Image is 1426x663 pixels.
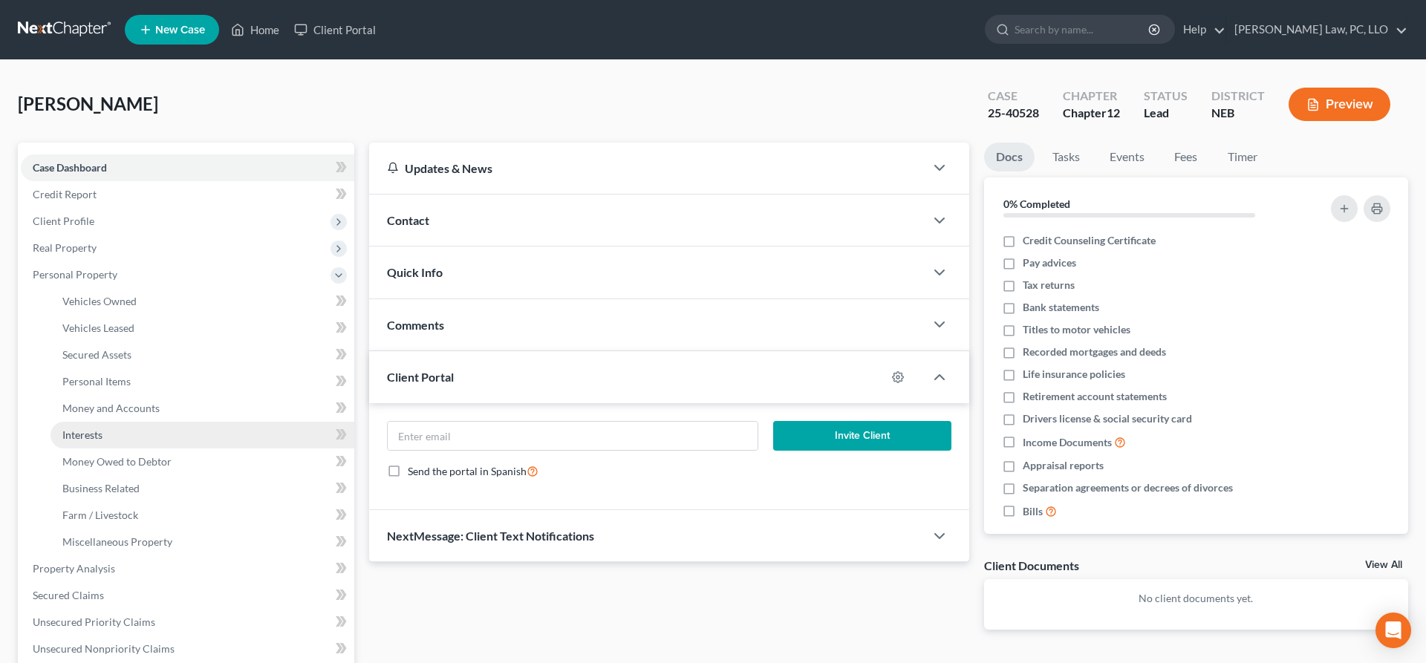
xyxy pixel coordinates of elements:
span: Business Related [62,482,140,494]
button: Preview [1289,88,1390,121]
span: Income Documents [1023,435,1112,450]
span: [PERSON_NAME] [18,93,158,114]
a: Home [224,16,287,43]
a: Money Owed to Debtor [51,448,354,475]
a: Help [1176,16,1225,43]
span: Vehicles Leased [62,321,134,334]
span: Life insurance policies [1023,367,1125,382]
span: Client Portal [387,370,454,384]
span: Appraisal reports [1023,458,1104,473]
a: Fees [1162,143,1210,172]
span: Farm / Livestock [62,509,138,521]
span: Tax returns [1023,278,1075,293]
a: Timer [1216,143,1269,172]
span: Case Dashboard [33,161,107,174]
span: Secured Assets [62,348,131,361]
a: Docs [984,143,1035,172]
a: Tasks [1041,143,1092,172]
span: Send the portal in Spanish [408,465,527,477]
span: Comments [387,318,444,332]
span: Miscellaneous Property [62,535,172,548]
input: Search by name... [1015,16,1150,43]
a: Unsecured Nonpriority Claims [21,636,354,662]
div: Open Intercom Messenger [1375,613,1411,648]
a: Vehicles Owned [51,288,354,315]
span: Drivers license & social security card [1023,411,1192,426]
a: Unsecured Priority Claims [21,609,354,636]
a: Case Dashboard [21,154,354,181]
span: Personal Items [62,375,131,388]
span: Interests [62,428,102,441]
p: No client documents yet. [996,591,1396,606]
span: Credit Report [33,188,97,200]
div: Client Documents [984,558,1079,573]
strong: 0% Completed [1003,197,1070,210]
span: 12 [1107,105,1120,120]
div: Lead [1144,105,1188,122]
span: Property Analysis [33,562,115,575]
a: Interests [51,422,354,448]
span: Quick Info [387,265,443,279]
div: Chapter [1063,105,1120,122]
span: Pay advices [1023,255,1076,270]
input: Enter email [388,422,758,450]
span: Money Owed to Debtor [62,455,172,468]
a: Money and Accounts [51,395,354,422]
a: Property Analysis [21,555,354,582]
span: New Case [155,25,205,36]
a: Credit Report [21,181,354,208]
span: Real Property [33,241,97,254]
span: Bills [1023,504,1043,519]
div: Status [1144,88,1188,105]
a: [PERSON_NAME] Law, PC, LLO [1227,16,1407,43]
span: Separation agreements or decrees of divorces [1023,480,1233,495]
a: Farm / Livestock [51,502,354,529]
span: Unsecured Nonpriority Claims [33,642,175,655]
span: Secured Claims [33,589,104,601]
a: Secured Assets [51,342,354,368]
a: View All [1365,560,1402,570]
div: 25-40528 [988,105,1039,122]
div: Updates & News [387,160,907,176]
div: Chapter [1063,88,1120,105]
span: NextMessage: Client Text Notifications [387,529,594,543]
span: Unsecured Priority Claims [33,615,155,628]
a: Events [1098,143,1156,172]
a: Business Related [51,475,354,502]
span: Bank statements [1023,300,1099,315]
div: Case [988,88,1039,105]
a: Vehicles Leased [51,315,354,342]
span: Personal Property [33,268,117,281]
span: Recorded mortgages and deeds [1023,344,1166,359]
button: Invite Client [773,421,951,451]
a: Personal Items [51,368,354,395]
div: District [1211,88,1265,105]
span: Contact [387,213,429,227]
div: NEB [1211,105,1265,122]
a: Client Portal [287,16,383,43]
span: Vehicles Owned [62,295,137,307]
span: Retirement account statements [1023,389,1167,404]
span: Money and Accounts [62,402,160,414]
span: Credit Counseling Certificate [1023,233,1156,248]
span: Titles to motor vehicles [1023,322,1130,337]
span: Client Profile [33,215,94,227]
a: Secured Claims [21,582,354,609]
a: Miscellaneous Property [51,529,354,555]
